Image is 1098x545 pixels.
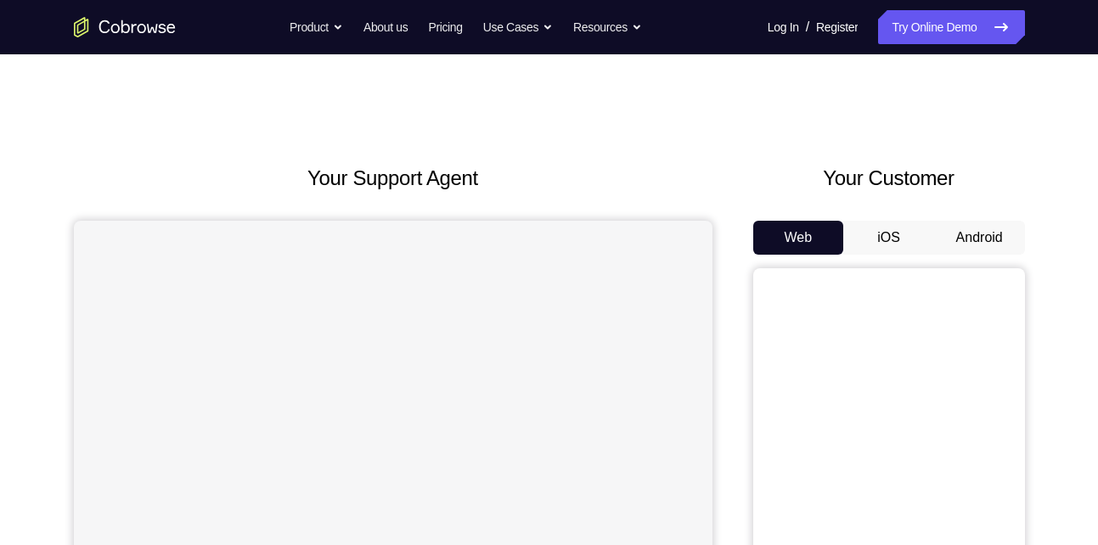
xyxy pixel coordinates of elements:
[934,221,1025,255] button: Android
[816,10,858,44] a: Register
[768,10,799,44] a: Log In
[573,10,642,44] button: Resources
[753,163,1025,194] h2: Your Customer
[878,10,1024,44] a: Try Online Demo
[74,163,712,194] h2: Your Support Agent
[843,221,934,255] button: iOS
[753,221,844,255] button: Web
[806,17,809,37] span: /
[74,17,176,37] a: Go to the home page
[290,10,343,44] button: Product
[483,10,553,44] button: Use Cases
[363,10,408,44] a: About us
[428,10,462,44] a: Pricing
